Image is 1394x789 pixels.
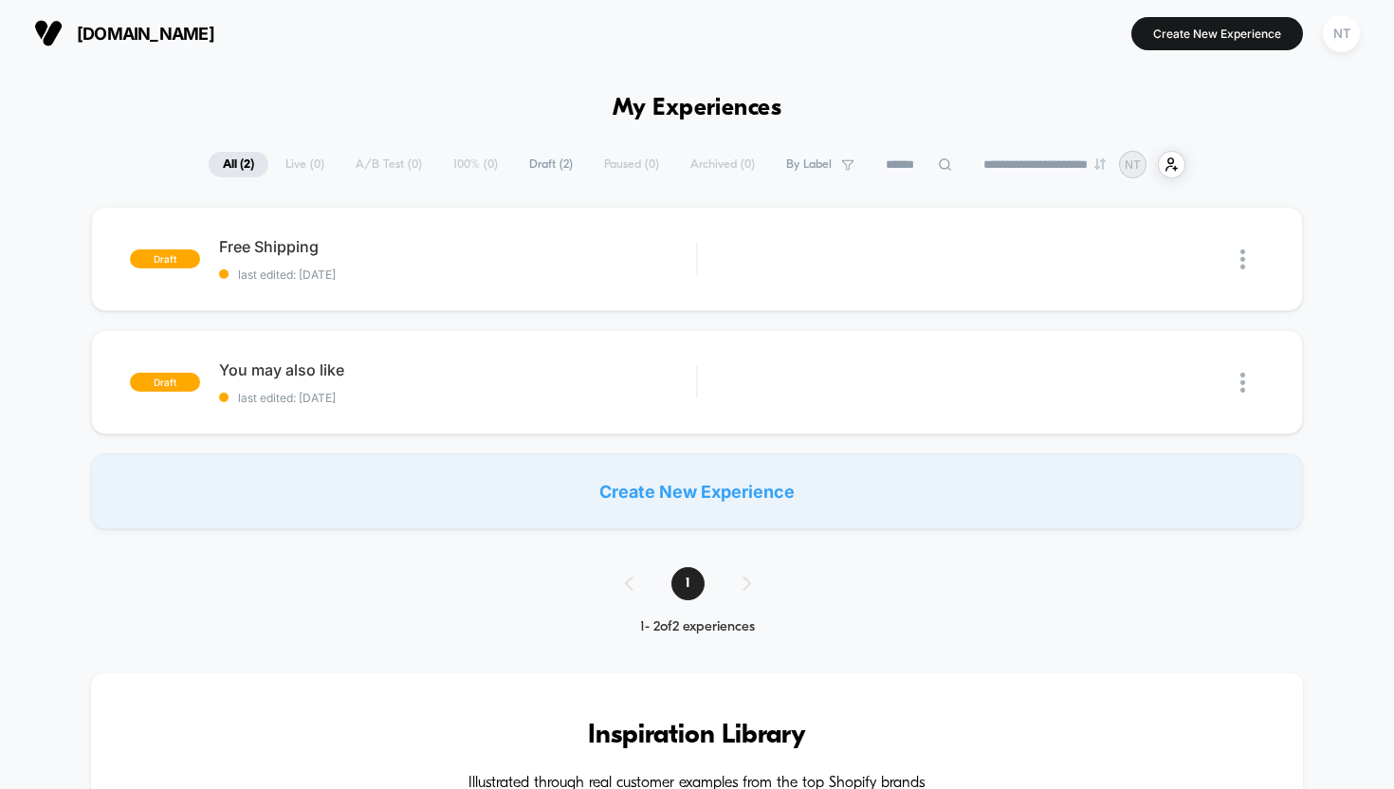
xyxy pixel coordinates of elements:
span: By Label [786,157,832,172]
img: Visually logo [34,19,63,47]
p: NT [1125,157,1141,172]
button: [DOMAIN_NAME] [28,18,220,48]
span: last edited: [DATE] [219,267,697,282]
span: Free Shipping [219,237,697,256]
h3: Inspiration Library [148,721,1247,751]
button: NT [1317,14,1366,53]
span: draft [130,373,200,392]
h1: My Experiences [613,95,782,122]
div: Create New Experience [91,453,1304,529]
span: draft [130,249,200,268]
span: last edited: [DATE] [219,391,697,405]
div: NT [1323,15,1360,52]
button: Create New Experience [1131,17,1303,50]
span: 1 [671,567,705,600]
img: end [1094,158,1106,170]
span: [DOMAIN_NAME] [77,24,214,44]
img: close [1240,373,1245,393]
span: You may also like [219,360,697,379]
div: 1 - 2 of 2 experiences [606,619,789,635]
img: close [1240,249,1245,269]
span: All ( 2 ) [209,152,268,177]
span: Draft ( 2 ) [515,152,587,177]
